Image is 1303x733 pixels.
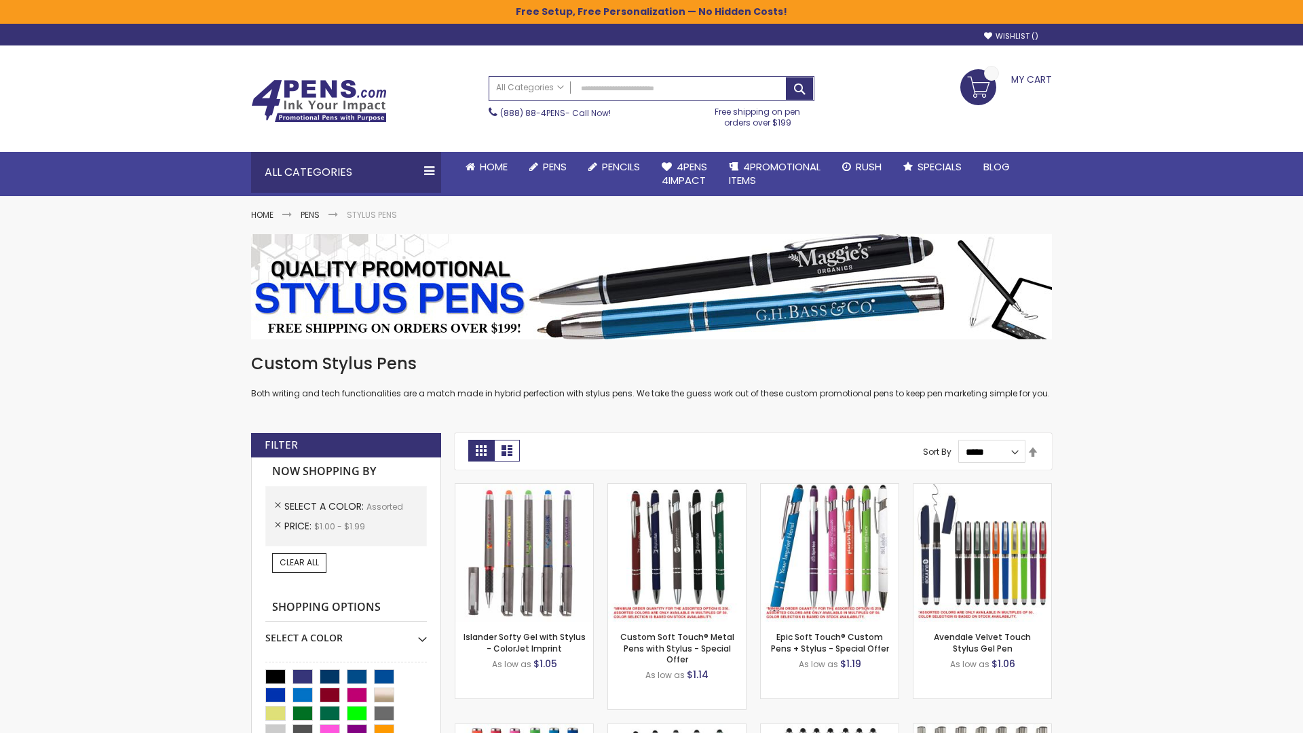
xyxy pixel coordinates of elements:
[718,152,831,196] a: 4PROMOTIONALITEMS
[455,152,518,182] a: Home
[468,440,494,462] strong: Grid
[934,631,1031,654] a: Avendale Velvet Touch Stylus Gel Pen
[608,483,746,495] a: Custom Soft Touch® Metal Pens with Stylus-Assorted
[496,82,564,93] span: All Categories
[265,457,427,486] strong: Now Shopping by
[314,521,365,532] span: $1.00 - $1.99
[578,152,651,182] a: Pencils
[687,668,709,681] span: $1.14
[347,209,397,221] strong: Stylus Pens
[651,152,718,196] a: 4Pens4impact
[455,483,593,495] a: Islander Softy Gel with Stylus - ColorJet Imprint-Assorted
[645,669,685,681] span: As low as
[518,152,578,182] a: Pens
[464,631,586,654] a: Islander Softy Gel with Stylus - ColorJet Imprint
[251,209,273,221] a: Home
[761,484,899,622] img: 4P-MS8B-Assorted
[500,107,565,119] a: (888) 88-4PENS
[608,484,746,622] img: Custom Soft Touch® Metal Pens with Stylus-Assorted
[284,519,314,533] span: Price
[856,159,882,174] span: Rush
[500,107,611,119] span: - Call Now!
[543,159,567,174] span: Pens
[272,553,326,572] a: Clear All
[284,500,366,513] span: Select A Color
[265,438,298,453] strong: Filter
[620,631,734,664] a: Custom Soft Touch® Metal Pens with Stylus - Special Offer
[251,152,441,193] div: All Categories
[480,159,508,174] span: Home
[366,501,403,512] span: Assorted
[799,658,838,670] span: As low as
[729,159,820,187] span: 4PROMOTIONAL ITEMS
[455,484,593,622] img: Islander Softy Gel with Stylus - ColorJet Imprint-Assorted
[251,353,1052,400] div: Both writing and tech functionalities are a match made in hybrid perfection with stylus pens. We ...
[892,152,972,182] a: Specials
[831,152,892,182] a: Rush
[533,657,557,671] span: $1.05
[280,557,319,568] span: Clear All
[301,209,320,221] a: Pens
[913,484,1051,622] img: Avendale Velvet Touch Stylus Gel Pen-Assorted
[251,79,387,123] img: 4Pens Custom Pens and Promotional Products
[913,483,1051,495] a: Avendale Velvet Touch Stylus Gel Pen-Assorted
[761,483,899,495] a: 4P-MS8B-Assorted
[950,658,989,670] span: As low as
[840,657,861,671] span: $1.19
[265,593,427,622] strong: Shopping Options
[492,658,531,670] span: As low as
[972,152,1021,182] a: Blog
[918,159,962,174] span: Specials
[983,159,1010,174] span: Blog
[662,159,707,187] span: 4Pens 4impact
[265,622,427,645] div: Select A Color
[923,446,951,457] label: Sort By
[701,101,815,128] div: Free shipping on pen orders over $199
[992,657,1015,671] span: $1.06
[251,353,1052,375] h1: Custom Stylus Pens
[489,77,571,99] a: All Categories
[251,234,1052,339] img: Stylus Pens
[602,159,640,174] span: Pencils
[771,631,889,654] a: Epic Soft Touch® Custom Pens + Stylus - Special Offer
[984,31,1038,41] a: Wishlist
